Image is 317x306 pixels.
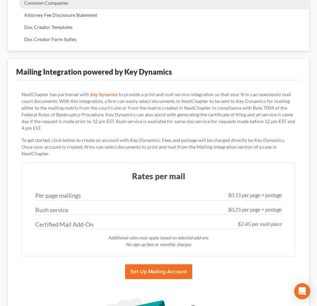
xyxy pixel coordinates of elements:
div: $0.15 per page + postage [228,191,282,199]
div: Certified Mail Add-On [35,220,93,229]
a: Doc Creator Templates [8,21,309,33]
div: $0.25 per page + postage [228,206,282,214]
div: Rush service [35,206,68,215]
div: No sign up fees or monthly charges [35,241,282,248]
a: Doc Creator Form Suites [8,33,309,45]
a: Attorney Fee Disclosure Statement [8,9,309,21]
div: $2.45 per mail piece [238,220,282,228]
div: Mailing Integration powered by Key Dynamics [16,67,172,77]
button: Set Up Mailing Account [125,264,192,279]
p: NextChapter has partnered with to provide a print and mail service integration so that your firm ... [22,91,295,131]
p: To get started, click below to create an account with Key Dynamics. Fees and postage will be char... [22,137,295,157]
div: Per page mailings [35,191,81,200]
div: Additional rates may apply based on selected add-ons [35,234,282,241]
h3: Rates per mail [30,171,287,182]
a: Key Dynamics [89,93,119,97]
div: Open Intercom Messenger [294,283,310,299]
